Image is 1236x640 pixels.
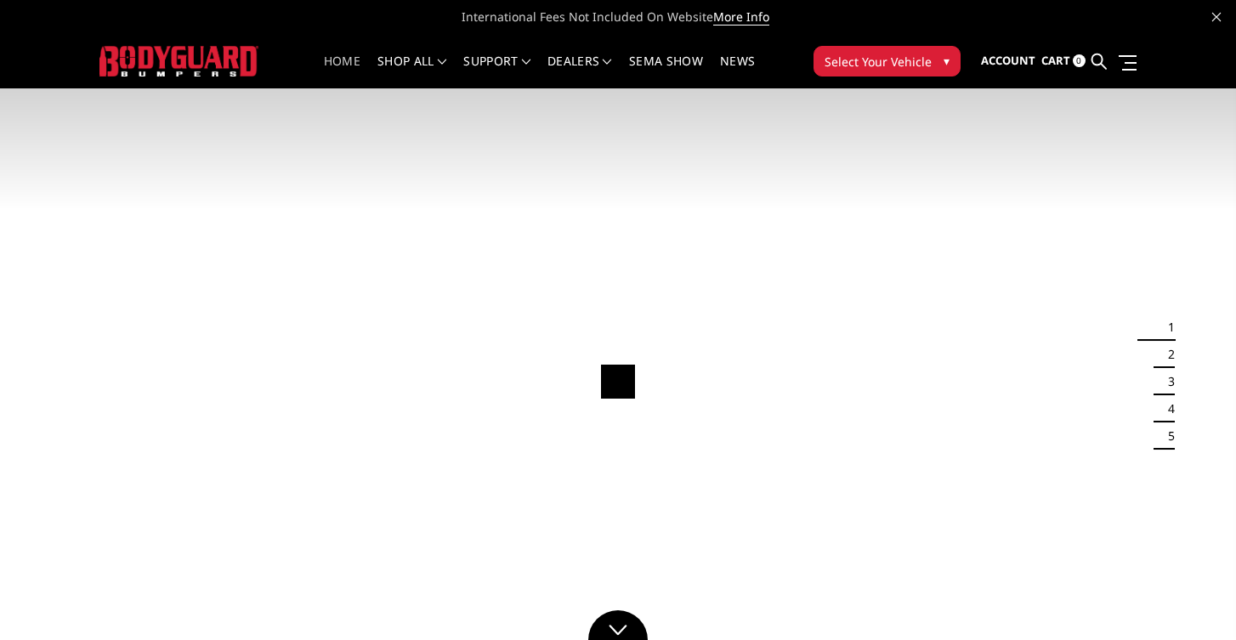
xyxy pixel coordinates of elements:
a: shop all [377,55,446,88]
a: Account [981,38,1035,84]
a: News [720,55,755,88]
a: Home [324,55,360,88]
a: SEMA Show [629,55,703,88]
span: Account [981,53,1035,68]
span: 0 [1073,54,1086,67]
a: Cart 0 [1041,38,1086,84]
button: Select Your Vehicle [814,46,961,76]
button: 1 of 5 [1158,314,1175,341]
a: Dealers [547,55,612,88]
button: 2 of 5 [1158,341,1175,368]
span: ▾ [944,52,950,70]
button: 4 of 5 [1158,395,1175,422]
button: 3 of 5 [1158,368,1175,395]
span: Select Your Vehicle [825,53,932,71]
img: BODYGUARD BUMPERS [99,46,258,77]
a: Click to Down [588,610,648,640]
span: Cart [1041,53,1070,68]
button: 5 of 5 [1158,422,1175,450]
a: More Info [713,8,769,25]
a: Support [463,55,530,88]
